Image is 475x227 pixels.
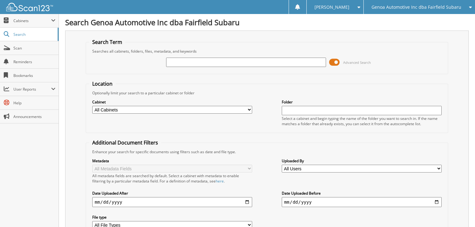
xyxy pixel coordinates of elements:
div: Optionally limit your search to a particular cabinet or folder [89,90,445,96]
input: end [282,197,442,207]
legend: Search Term [89,39,125,45]
label: Metadata [92,158,252,163]
input: start [92,197,252,207]
a: here [216,178,224,184]
label: Uploaded By [282,158,442,163]
legend: Location [89,80,116,87]
span: Scan [13,45,55,51]
label: Folder [282,99,442,105]
span: Announcements [13,114,55,119]
iframe: Chat Widget [444,197,475,227]
span: Cabinets [13,18,51,23]
span: Advanced Search [343,60,371,65]
span: User Reports [13,87,51,92]
legend: Additional Document Filters [89,139,161,146]
label: Date Uploaded After [92,191,252,196]
h1: Search Genoa Automotive Inc dba Fairfield Subaru [65,17,469,27]
div: Select a cabinet and begin typing the name of the folder you want to search in. If the name match... [282,116,442,126]
span: Bookmarks [13,73,55,78]
div: Enhance your search for specific documents using filters such as date and file type. [89,149,445,154]
span: [PERSON_NAME] [314,5,349,9]
img: scan123-logo-white.svg [6,3,53,11]
label: File type [92,215,252,220]
div: All metadata fields are searched by default. Select a cabinet with metadata to enable filtering b... [92,173,252,184]
span: Reminders [13,59,55,64]
span: Search [13,32,55,37]
div: Searches all cabinets, folders, files, metadata, and keywords [89,49,445,54]
span: Help [13,100,55,106]
span: Genoa Automotive Inc dba Fairfield Subaru [372,5,461,9]
label: Cabinet [92,99,252,105]
label: Date Uploaded Before [282,191,442,196]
